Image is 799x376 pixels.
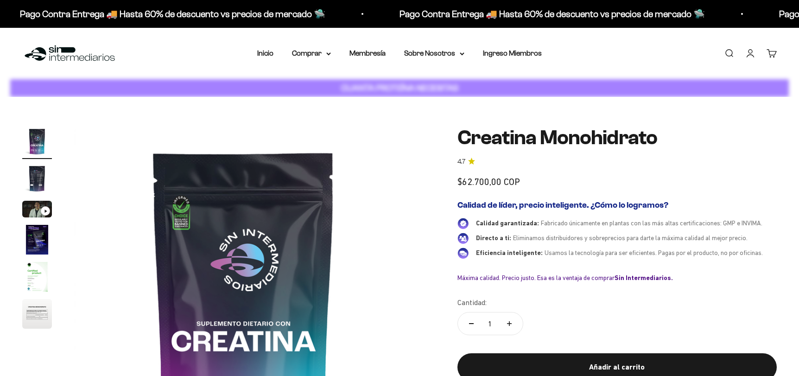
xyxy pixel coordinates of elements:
[496,312,523,335] button: Aumentar cantidad
[22,225,52,255] img: Creatina Monohidrato
[457,200,777,210] h2: Calidad de líder, precio inteligente. ¿Cómo lo logramos?
[457,297,487,309] label: Cantidad:
[457,248,469,259] img: Eficiencia inteligente
[513,234,748,242] span: Eliminamos distribuidores y sobreprecios para darte la máxima calidad al mejor precio.
[22,127,52,156] img: Creatina Monohidrato
[22,127,52,159] button: Ir al artículo 1
[349,49,386,57] a: Membresía
[399,6,704,21] p: Pago Contra Entrega 🚚 Hasta 60% de descuento vs precios de mercado 🛸
[476,219,539,227] span: Calidad garantizada:
[22,201,52,220] button: Ir al artículo 3
[457,127,777,149] h1: Creatina Monohidrato
[457,233,469,244] img: Directo a ti
[476,234,511,242] span: Directo a ti:
[22,225,52,257] button: Ir al artículo 4
[483,49,542,57] a: Ingreso Miembros
[22,262,52,292] img: Creatina Monohidrato
[457,218,469,229] img: Calidad garantizada
[458,312,485,335] button: Reducir cantidad
[257,49,273,57] a: Inicio
[457,157,465,167] span: 4.7
[545,249,763,256] span: Usamos la tecnología para ser eficientes. Pagas por el producto, no por oficinas.
[615,274,673,281] b: Sin Intermediarios.
[341,83,458,93] strong: CUANTA PROTEÍNA NECESITAS
[476,249,543,256] span: Eficiencia inteligente:
[457,274,777,282] div: Máxima calidad. Precio justo. Esa es la ventaja de comprar
[541,219,762,227] span: Fabricado únicamente en plantas con las más altas certificaciones: GMP e INVIMA.
[22,164,52,193] img: Creatina Monohidrato
[457,174,520,189] sale-price: $62.700,00 COP
[22,299,52,329] img: Creatina Monohidrato
[19,6,325,21] p: Pago Contra Entrega 🚚 Hasta 60% de descuento vs precios de mercado 🛸
[292,47,331,59] summary: Comprar
[457,157,777,167] a: 4.74.7 de 5.0 estrellas
[22,299,52,331] button: Ir al artículo 6
[22,262,52,294] button: Ir al artículo 5
[404,47,464,59] summary: Sobre Nosotros
[476,361,758,373] div: Añadir al carrito
[22,164,52,196] button: Ir al artículo 2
